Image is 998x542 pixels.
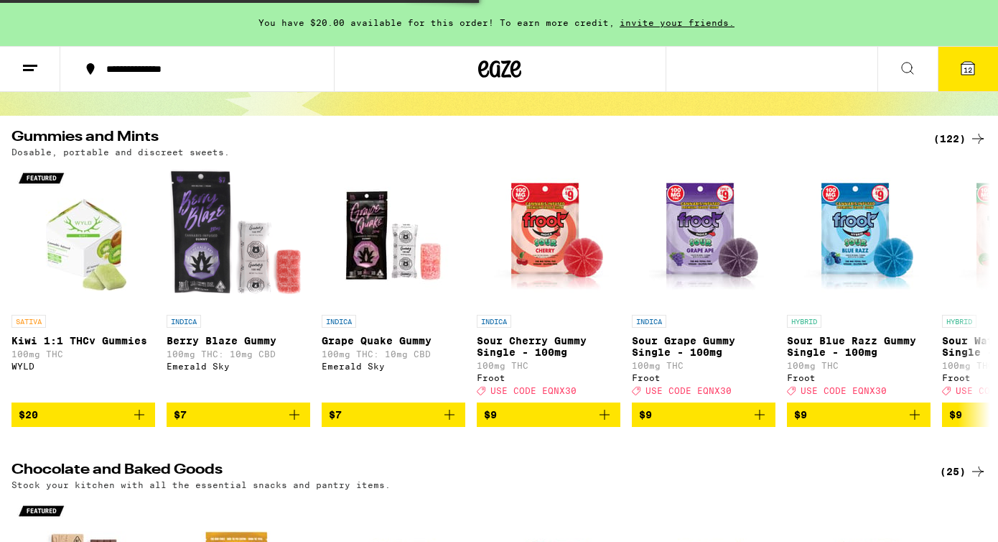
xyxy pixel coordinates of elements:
[477,403,620,427] button: Add to bag
[632,403,775,427] button: Add to bag
[787,164,931,308] img: Froot - Sour Blue Razz Gummy Single - 100mg
[938,47,998,91] button: 12
[167,349,310,359] p: 100mg THC: 10mg CBD
[477,373,620,382] div: Froot
[322,164,465,403] a: Open page for Grape Quake Gummy from Emerald Sky
[632,373,775,382] div: Froot
[964,65,972,74] span: 12
[11,349,155,359] p: 100mg THC
[801,386,887,395] span: USE CODE EQNX30
[11,463,916,480] h2: Chocolate and Baked Goods
[632,361,775,370] p: 100mg THC
[477,164,620,403] a: Open page for Sour Cherry Gummy Single - 100mg from Froot
[477,335,620,358] p: Sour Cherry Gummy Single - 100mg
[632,335,775,358] p: Sour Grape Gummy Single - 100mg
[174,409,187,421] span: $7
[787,164,931,403] a: Open page for Sour Blue Razz Gummy Single - 100mg from Froot
[11,315,46,328] p: SATIVA
[933,130,987,147] a: (122)
[19,409,38,421] span: $20
[322,164,465,308] img: Emerald Sky - Grape Quake Gummy
[477,315,511,328] p: INDICA
[329,409,342,421] span: $7
[787,335,931,358] p: Sour Blue Razz Gummy Single - 100mg
[484,409,497,421] span: $9
[11,480,391,490] p: Stock your kitchen with all the essential snacks and pantry items.
[639,409,652,421] span: $9
[167,335,310,346] p: Berry Blaze Gummy
[11,164,155,308] img: WYLD - Kiwi 1:1 THCv Gummies
[787,373,931,382] div: Froot
[11,403,155,427] button: Add to bag
[167,315,201,328] p: INDICA
[490,386,577,395] span: USE CODE EQNX30
[322,315,356,328] p: INDICA
[167,403,310,427] button: Add to bag
[940,463,987,480] a: (25)
[787,403,931,427] button: Add to bag
[794,409,807,421] span: $9
[11,164,155,403] a: Open page for Kiwi 1:1 THCv Gummies from WYLD
[322,335,465,346] p: Grape Quake Gummy
[11,335,155,346] p: Kiwi 1:1 THCv Gummies
[11,362,155,371] div: WYLD
[632,164,775,308] img: Froot - Sour Grape Gummy Single - 100mg
[942,315,976,328] p: HYBRID
[322,349,465,359] p: 100mg THC: 10mg CBD
[322,362,465,371] div: Emerald Sky
[949,409,962,421] span: $9
[167,164,310,308] img: Emerald Sky - Berry Blaze Gummy
[632,164,775,403] a: Open page for Sour Grape Gummy Single - 100mg from Froot
[258,18,615,27] span: You have $20.00 available for this order! To earn more credit,
[11,147,230,157] p: Dosable, portable and discreet sweets.
[787,315,821,328] p: HYBRID
[477,164,620,308] img: Froot - Sour Cherry Gummy Single - 100mg
[477,361,620,370] p: 100mg THC
[11,130,916,147] h2: Gummies and Mints
[632,315,666,328] p: INDICA
[787,361,931,370] p: 100mg THC
[9,10,103,22] span: Hi. Need any help?
[167,362,310,371] div: Emerald Sky
[645,386,732,395] span: USE CODE EQNX30
[615,18,740,27] span: invite your friends.
[322,403,465,427] button: Add to bag
[167,164,310,403] a: Open page for Berry Blaze Gummy from Emerald Sky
